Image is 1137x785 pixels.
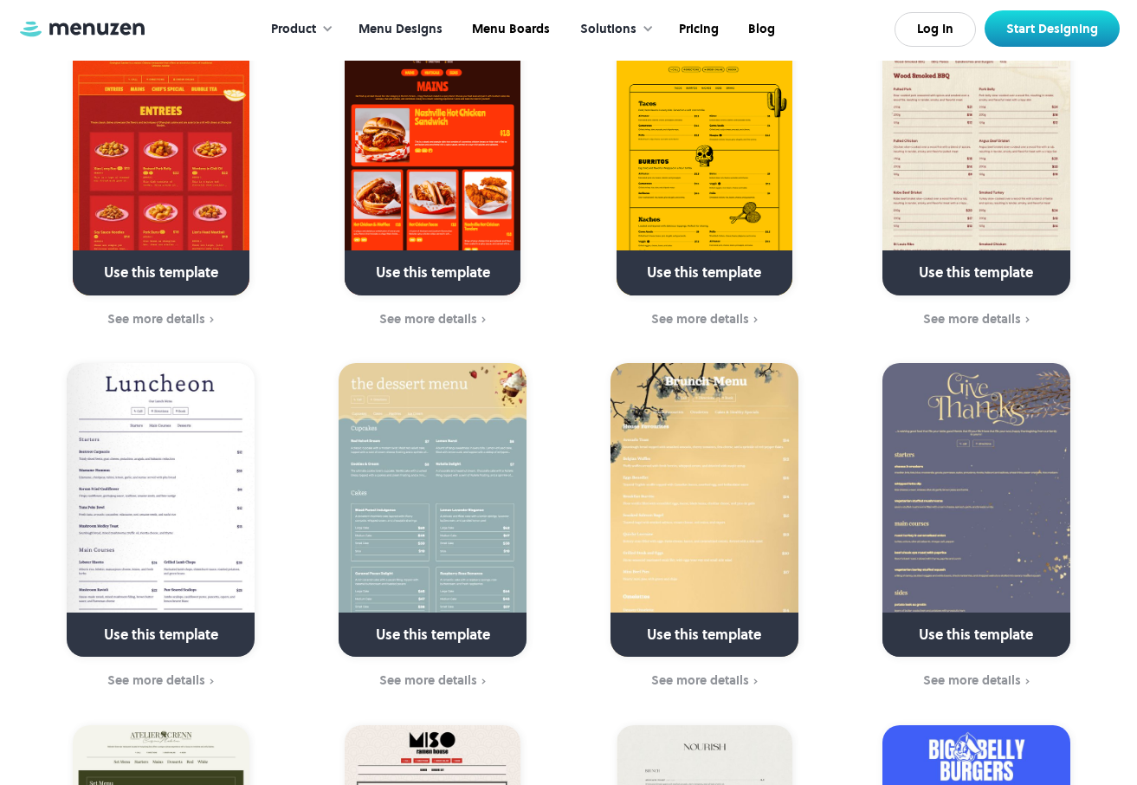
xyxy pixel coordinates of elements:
[271,20,316,39] div: Product
[662,3,732,56] a: Pricing
[617,2,792,295] a: Use this template
[651,312,749,326] div: See more details
[107,312,205,326] div: See more details
[307,671,558,691] a: See more details
[923,673,1021,687] div: See more details
[67,363,255,657] a: Use this template
[342,3,455,56] a: Menu Designs
[455,3,563,56] a: Menu Boards
[254,3,342,56] div: Product
[379,673,477,687] div: See more details
[379,312,477,326] div: See more details
[895,12,976,47] a: Log In
[985,10,1120,47] a: Start Designing
[345,2,520,295] a: Use this template
[851,310,1101,329] a: See more details
[851,671,1101,691] a: See more details
[610,363,798,657] a: Use this template
[580,20,636,39] div: Solutions
[307,310,558,329] a: See more details
[36,671,287,691] a: See more details
[732,3,788,56] a: Blog
[107,673,205,687] div: See more details
[36,310,287,329] a: See more details
[882,2,1070,295] a: Use this template
[882,363,1070,657] a: Use this template
[651,673,749,687] div: See more details
[923,312,1021,326] div: See more details
[563,3,662,56] div: Solutions
[73,2,249,295] a: Use this template
[339,363,527,657] a: Use this template
[579,310,830,329] a: See more details
[579,671,830,691] a: See more details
